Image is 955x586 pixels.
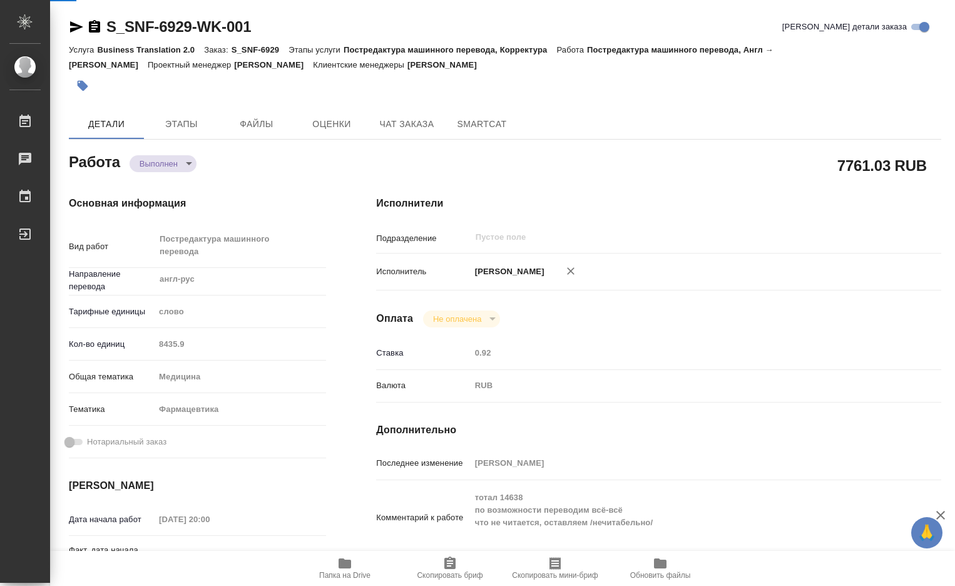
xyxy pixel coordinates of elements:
button: Выполнен [136,158,181,169]
input: Пустое поле [155,335,326,353]
p: Работа [556,45,587,54]
button: Удалить исполнителя [557,257,585,285]
input: Пустое поле [155,510,264,528]
p: Проектный менеджер [148,60,234,69]
button: Папка на Drive [292,551,397,586]
p: Последнее изменение [376,457,470,470]
p: Подразделение [376,232,470,245]
p: Business Translation 2.0 [97,45,204,54]
p: [PERSON_NAME] [234,60,313,69]
p: Комментарий к работе [376,511,470,524]
button: Скопировать ссылку [87,19,102,34]
div: Выполнен [423,311,500,327]
p: Услуга [69,45,97,54]
p: Дата начала работ [69,513,155,526]
button: Добавить тэг [69,72,96,100]
span: Обновить файлы [630,571,691,580]
span: 🙏 [916,520,937,546]
button: Обновить файлы [608,551,713,586]
p: Заказ: [204,45,231,54]
span: Скопировать мини-бриф [512,571,598,580]
button: Скопировать бриф [397,551,503,586]
p: Вид работ [69,240,155,253]
input: Пустое поле [155,547,264,565]
input: Пустое поле [474,230,865,245]
h2: Работа [69,150,120,172]
div: слово [155,301,326,322]
button: Скопировать ссылку для ЯМессенджера [69,19,84,34]
div: Фармацевтика [155,399,326,420]
span: Чат заказа [377,116,437,132]
p: Этапы услуги [289,45,344,54]
p: [PERSON_NAME] [471,265,544,278]
h4: Основная информация [69,196,326,211]
span: [PERSON_NAME] детали заказа [782,21,907,33]
h4: Оплата [376,311,413,326]
p: Направление перевода [69,268,155,293]
p: [PERSON_NAME] [407,60,486,69]
a: S_SNF-6929-WK-001 [106,18,251,35]
span: SmartCat [452,116,512,132]
button: 🙏 [911,517,942,548]
p: Тематика [69,403,155,416]
h4: [PERSON_NAME] [69,478,326,493]
textarea: тотал 14638 по возможности переводим всё-всё что не читается, оставляем /нечитабельно/ [471,487,894,546]
div: RUB [471,375,894,396]
button: Не оплачена [429,314,485,324]
h4: Дополнительно [376,423,941,438]
input: Пустое поле [471,344,894,362]
p: Факт. дата начала работ [69,544,155,569]
span: Файлы [227,116,287,132]
p: Тарифные единицы [69,306,155,318]
h4: Исполнители [376,196,941,211]
p: Исполнитель [376,265,470,278]
span: Скопировать бриф [417,571,483,580]
p: Валюта [376,379,470,392]
p: S_SNF-6929 [232,45,289,54]
button: Скопировать мини-бриф [503,551,608,586]
p: Ставка [376,347,470,359]
p: Клиентские менеджеры [313,60,407,69]
span: Папка на Drive [319,571,370,580]
span: Детали [76,116,136,132]
span: Нотариальный заказ [87,436,166,448]
span: Этапы [151,116,212,132]
p: Кол-во единиц [69,338,155,351]
div: Медицина [155,366,326,388]
div: Выполнен [130,155,197,172]
span: Оценки [302,116,362,132]
input: Пустое поле [471,454,894,472]
h2: 7761.03 RUB [837,155,927,176]
p: Общая тематика [69,371,155,383]
p: Постредактура машинного перевода, Корректура [344,45,556,54]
